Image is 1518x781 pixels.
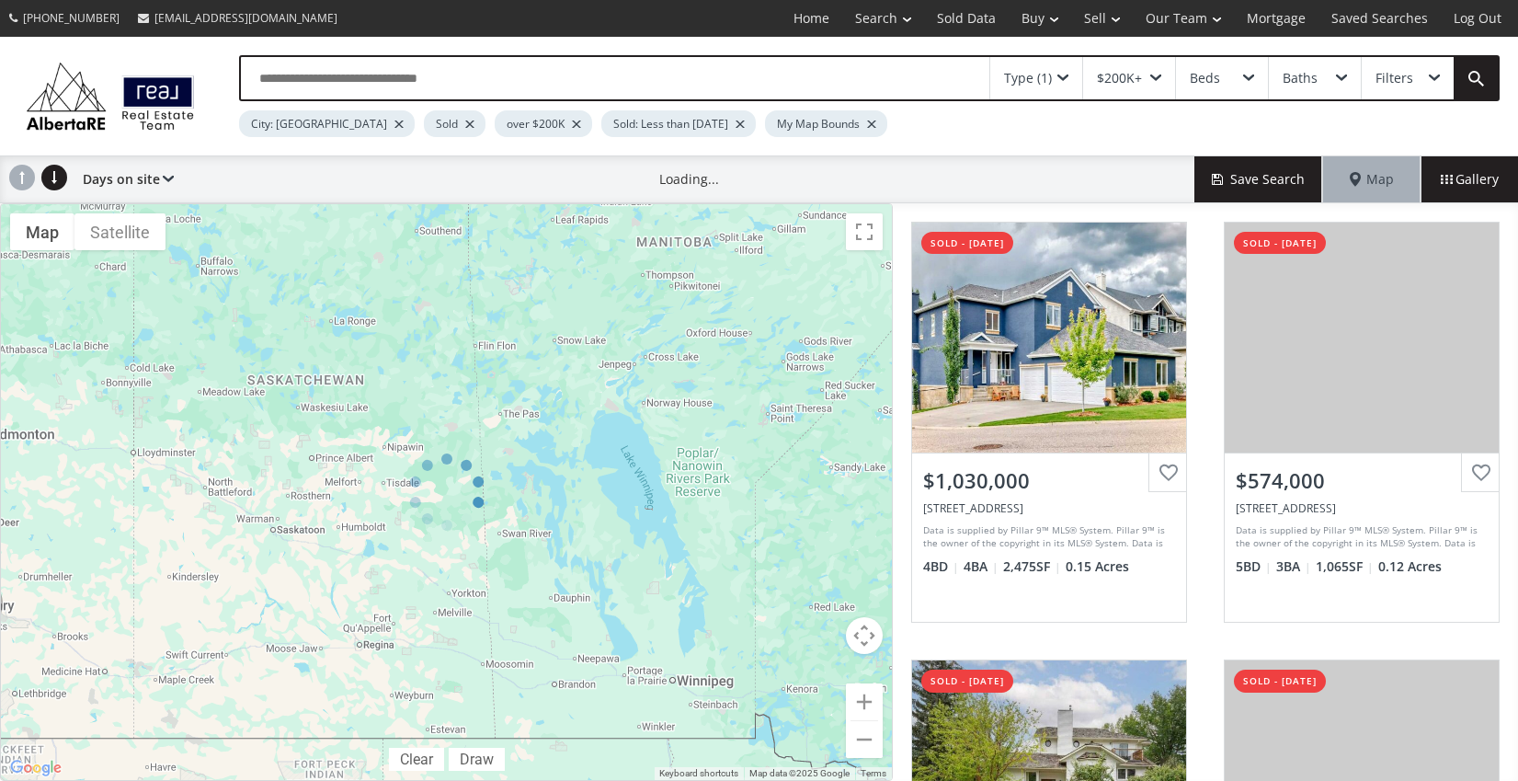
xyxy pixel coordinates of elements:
[1276,557,1311,576] span: 3 BA
[923,557,959,576] span: 4 BD
[1236,466,1488,495] div: $574,000
[923,523,1170,551] div: Data is supplied by Pillar 9™ MLS® System. Pillar 9™ is the owner of the copyright in its MLS® Sy...
[1375,72,1413,85] div: Filters
[893,203,1205,641] a: sold - [DATE]$1,030,000[STREET_ADDRESS]Data is supplied by Pillar 9™ MLS® System. Pillar 9™ is th...
[1236,523,1483,551] div: Data is supplied by Pillar 9™ MLS® System. Pillar 9™ is the owner of the copyright in its MLS® Sy...
[1190,72,1220,85] div: Beds
[1236,557,1272,576] span: 5 BD
[659,170,719,189] div: Loading...
[74,156,174,202] div: Days on site
[1003,557,1061,576] span: 2,475 SF
[129,1,347,35] a: [EMAIL_ADDRESS][DOMAIN_NAME]
[1441,170,1499,189] span: Gallery
[18,58,202,134] img: Logo
[964,557,999,576] span: 4 BA
[601,110,756,137] div: Sold: Less than [DATE]
[1283,72,1318,85] div: Baths
[1066,557,1129,576] span: 0.15 Acres
[1350,170,1394,189] span: Map
[1316,557,1374,576] span: 1,065 SF
[1378,557,1442,576] span: 0.12 Acres
[1236,500,1488,516] div: 6215 Temple Drive NE, Calgary, AB T1Y 3R8
[765,110,887,137] div: My Map Bounds
[495,110,592,137] div: over $200K
[1421,156,1518,202] div: Gallery
[239,110,415,137] div: City: [GEOGRAPHIC_DATA]
[1194,156,1323,202] button: Save Search
[1205,203,1518,641] a: sold - [DATE]$574,000[STREET_ADDRESS]Data is supplied by Pillar 9™ MLS® System. Pillar 9™ is the ...
[154,10,337,26] span: [EMAIL_ADDRESS][DOMAIN_NAME]
[1097,72,1142,85] div: $200K+
[1004,72,1052,85] div: Type (1)
[424,110,485,137] div: Sold
[923,466,1175,495] div: $1,030,000
[923,500,1175,516] div: 35 Cougar Ridge View SW, Calgary, AB T3H 4X3
[23,10,120,26] span: [PHONE_NUMBER]
[1323,156,1421,202] div: Map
